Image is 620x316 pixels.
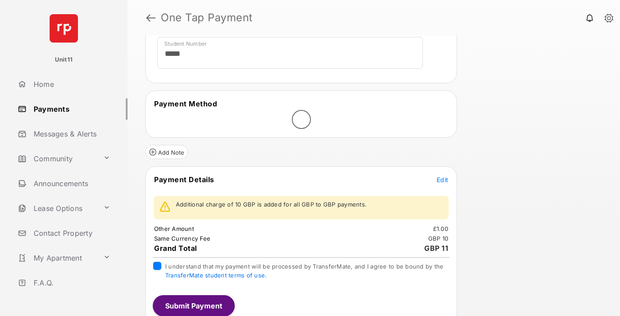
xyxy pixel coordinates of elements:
a: Lease Options [14,198,100,219]
img: svg+xml;base64,PHN2ZyB4bWxucz0iaHR0cDovL3d3dy53My5vcmcvMjAwMC9zdmciIHdpZHRoPSI2NCIgaGVpZ2h0PSI2NC... [50,14,78,43]
a: My Apartment [14,247,100,269]
strong: One Tap Payment [161,12,253,23]
a: Community [14,148,100,169]
p: Unit11 [55,55,73,64]
p: Additional charge of 10 GBP is added for all GBP to GBP payments. [176,200,367,209]
span: Edit [437,176,448,183]
a: TransferMate student terms of use. [165,272,267,279]
span: Grand Total [154,244,197,253]
td: Other Amount [154,225,194,233]
span: Payment Method [154,99,217,108]
a: Announcements [14,173,128,194]
button: Add Note [145,145,188,159]
span: I understand that my payment will be processed by TransferMate, and I agree to be bound by the [165,263,443,279]
a: Payments [14,98,128,120]
td: GBP 10 [428,234,449,242]
button: Edit [437,175,448,184]
td: £1.00 [433,225,449,233]
td: Same Currency Fee [154,234,211,242]
a: F.A.Q. [14,272,128,293]
a: Home [14,74,128,95]
a: Messages & Alerts [14,123,128,144]
span: Payment Details [154,175,214,184]
a: Contact Property [14,222,128,244]
span: GBP 11 [424,244,448,253]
